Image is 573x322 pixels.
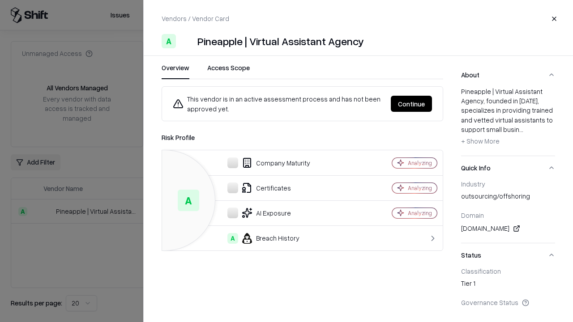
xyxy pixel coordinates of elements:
div: AI Exposure [169,208,361,218]
div: Domain [461,211,555,219]
div: Pineapple | Virtual Assistant Agency [197,34,364,48]
div: A [162,34,176,48]
div: Breach History [169,233,361,244]
div: A [178,190,199,211]
div: A [227,233,238,244]
div: This vendor is in an active assessment process and has not been approved yet. [173,94,384,114]
div: Tier 1 [461,279,555,291]
div: [DOMAIN_NAME] [461,223,555,234]
div: Governance Status [461,298,555,306]
button: Access Scope [207,63,250,79]
div: Industry [461,180,555,188]
button: About [461,63,555,87]
div: Pineapple | Virtual Assistant Agency, founded in [DATE], specializes in providing trained and vet... [461,87,555,148]
button: Overview [162,63,189,79]
div: outsourcing/offshoring [461,191,555,204]
div: Analyzing [408,209,432,217]
span: + Show More [461,137,500,145]
div: Certificates [169,182,361,193]
button: Status [461,243,555,267]
p: Vendors / Vendor Card [162,14,229,23]
button: Quick Info [461,156,555,180]
div: Analyzing [408,184,432,192]
div: About [461,87,555,156]
img: Pineapple | Virtual Assistant Agency [180,34,194,48]
button: Continue [391,96,432,112]
div: Classification [461,267,555,275]
button: + Show More [461,134,500,148]
span: ... [519,125,523,133]
div: Company Maturity [169,157,361,168]
div: Analyzing [408,159,432,167]
div: Quick Info [461,180,555,243]
div: Risk Profile [162,132,443,143]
